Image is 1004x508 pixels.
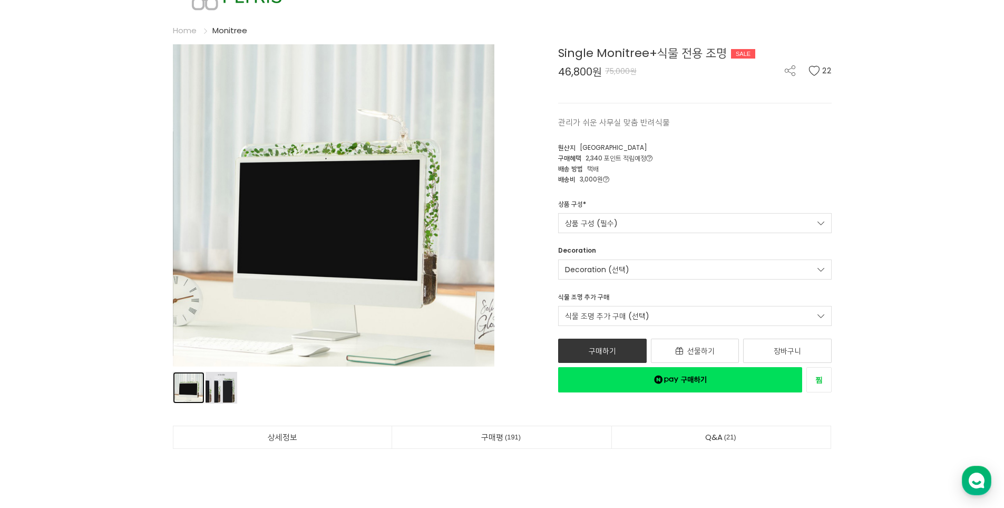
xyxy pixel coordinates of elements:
a: 구매하기 [558,339,647,363]
span: 191 [503,432,522,443]
span: 2,340 포인트 적립예정 [586,154,652,162]
a: Q&A21 [612,426,831,448]
span: 구매혜택 [558,154,581,162]
span: 설정 [163,350,176,359]
span: 홈 [33,350,40,359]
a: 식물 조명 추가 구매 (선택) [558,306,832,326]
a: Monitree [212,25,247,36]
a: 상세정보 [173,426,392,448]
span: 배송 방법 [558,164,583,173]
a: Decoration (선택) [558,260,832,280]
a: 설정 [136,334,202,361]
a: 대화 [70,334,136,361]
span: 46,800원 [558,66,602,77]
div: SALE [731,49,755,59]
span: 택배 [587,164,599,173]
a: 새창 [558,367,802,392]
a: 상품 구성 (필수) [558,213,832,233]
a: 홈 [3,334,70,361]
span: 75,000원 [605,66,637,76]
button: 22 [808,65,832,76]
a: 장바구니 [743,339,832,363]
a: 선물하기 [651,339,739,363]
div: 식물 조명 추가 구매 [558,292,609,306]
span: 3,000원 [580,175,609,184]
a: 새창 [806,367,832,392]
span: 원산지 [558,143,576,152]
p: 관리가 쉬운 사무실 맞춤 반려식물 [558,116,832,129]
span: 배송비 [558,175,576,184]
span: 21 [723,432,738,443]
a: 구매평191 [392,426,611,448]
div: Decoration [558,246,596,260]
div: Single Monitree+식물 전용 조명 [558,44,832,62]
span: 선물하기 [687,346,715,356]
span: 22 [822,65,832,76]
a: Home [173,25,197,36]
span: 대화 [96,351,109,359]
div: 상품 구성 [558,199,586,213]
span: [GEOGRAPHIC_DATA] [580,143,647,152]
